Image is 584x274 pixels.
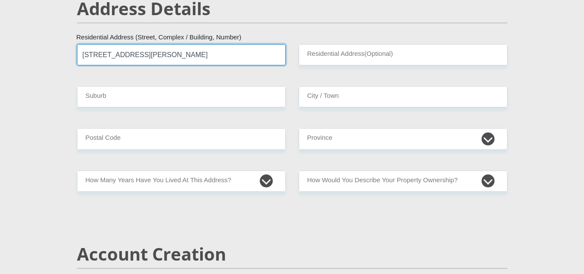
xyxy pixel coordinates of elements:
input: Address line 2 (Optional) [299,44,507,65]
input: Postal Code [77,128,286,149]
input: Valid residential address [77,44,286,65]
select: Please Select a Province [299,128,507,149]
select: Please select a value [77,171,286,192]
select: Please select a value [299,171,507,192]
h2: Account Creation [77,244,507,264]
input: City [299,86,507,107]
input: Suburb [77,86,286,107]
